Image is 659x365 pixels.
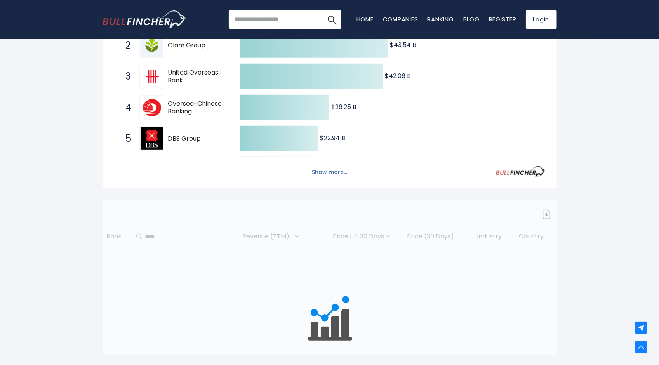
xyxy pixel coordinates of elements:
a: Home [356,15,374,23]
span: DBS Group [168,135,227,143]
span: 4 [122,101,130,114]
a: Go to homepage [103,10,186,28]
span: Olam Group [168,42,227,50]
img: United Overseas Bank [141,65,163,88]
img: Oversea-Chinese Banking [141,96,163,119]
a: Blog [463,15,480,23]
button: Show more... [307,166,352,179]
a: Companies [383,15,418,23]
span: 5 [122,132,130,145]
text: $22.94 B [320,134,345,143]
img: Olam Group [141,34,163,57]
a: Register [489,15,516,23]
text: $43.54 B [390,40,416,49]
a: Ranking [428,15,454,23]
span: United Overseas Bank [168,69,227,85]
span: Oversea-Chinese Banking [168,100,227,116]
button: Search [322,10,341,29]
img: Bullfincher logo [103,10,186,28]
text: $26.25 B [331,103,356,111]
span: 3 [122,70,130,83]
text: $42.06 B [385,71,411,80]
img: DBS Group [141,127,163,150]
a: Login [526,10,557,29]
span: 2 [122,39,130,52]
